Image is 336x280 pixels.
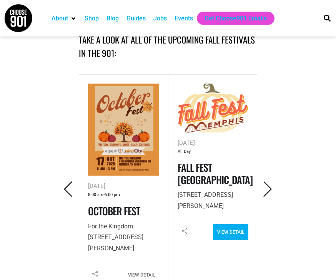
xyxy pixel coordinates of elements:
i: Next [260,182,276,198]
i: Share [178,225,191,238]
a: Jobs [153,14,167,23]
a: Blog [106,14,119,23]
span: 8:00 am [88,191,103,200]
a: October Fest [88,204,140,219]
button: Next [257,181,278,199]
span: [DATE] [88,183,105,190]
button: Previous [58,181,79,199]
span: [STREET_ADDRESS][PERSON_NAME] [178,191,233,210]
i: Previous [60,182,76,198]
a: Shop [85,14,99,23]
span: 6:00 pm [105,191,120,200]
a: About [52,14,68,23]
nav: Main nav [48,12,313,25]
div: About [48,12,81,25]
div: - [88,191,159,200]
div: Search [321,12,333,25]
p: [STREET_ADDRESS][PERSON_NAME] [88,221,159,255]
span: [DATE] [178,140,195,147]
span: All Day [178,148,191,156]
h4: Take a look at all of the upcoming fall festivals in the 901: [79,34,257,60]
a: Get Choose901 Emails [205,14,267,23]
a: Events [175,14,193,23]
span: For the Kingdom [88,223,133,230]
a: Fall Fest [GEOGRAPHIC_DATA] [178,160,253,187]
a: Guides [126,14,146,23]
a: View Detail [213,225,248,240]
